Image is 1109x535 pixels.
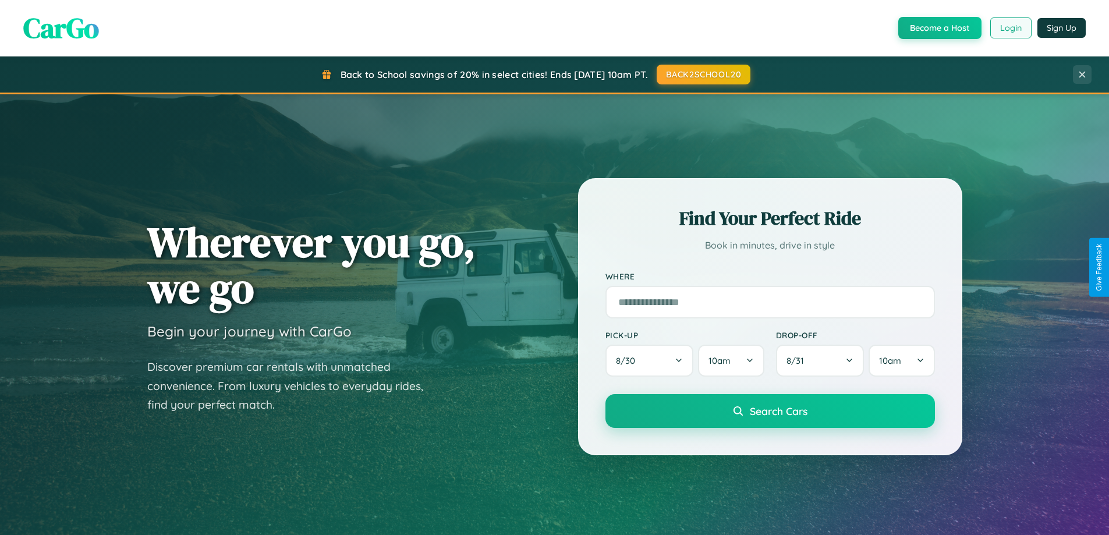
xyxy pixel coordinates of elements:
span: 10am [708,355,731,366]
button: Become a Host [898,17,982,39]
button: Login [990,17,1032,38]
span: CarGo [23,9,99,47]
span: Back to School savings of 20% in select cities! Ends [DATE] 10am PT. [341,69,648,80]
div: Give Feedback [1095,244,1103,291]
label: Pick-up [605,330,764,340]
button: 8/31 [776,345,864,377]
h1: Wherever you go, we go [147,219,476,311]
button: Search Cars [605,394,935,428]
label: Where [605,271,935,281]
span: Search Cars [750,405,807,417]
button: 10am [869,345,934,377]
button: BACK2SCHOOL20 [657,65,750,84]
label: Drop-off [776,330,935,340]
span: 10am [879,355,901,366]
span: 8 / 31 [786,355,810,366]
button: 10am [698,345,764,377]
h3: Begin your journey with CarGo [147,323,352,340]
p: Book in minutes, drive in style [605,237,935,254]
p: Discover premium car rentals with unmatched convenience. From luxury vehicles to everyday rides, ... [147,357,438,414]
button: Sign Up [1037,18,1086,38]
span: 8 / 30 [616,355,641,366]
h2: Find Your Perfect Ride [605,206,935,231]
button: 8/30 [605,345,694,377]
